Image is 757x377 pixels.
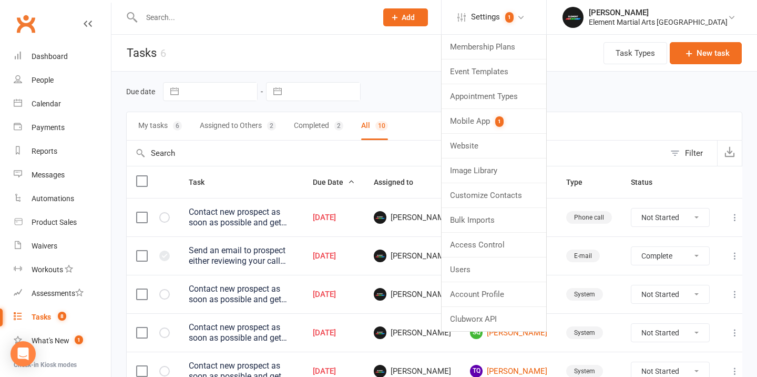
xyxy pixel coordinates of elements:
a: Event Templates [442,59,546,84]
div: Element Martial Arts [GEOGRAPHIC_DATA] [589,17,728,27]
a: Membership Plans [442,35,546,59]
button: Add [383,8,428,26]
div: Contact new prospect as soon as possible and get them to their first session. Send an email to pr... [189,284,294,305]
span: [PERSON_NAME] [374,250,451,262]
a: Customize Contacts [442,183,546,207]
button: Task Types [603,42,667,64]
div: People [32,76,54,84]
button: Assigned to Others2 [200,112,276,140]
a: Account Profile [442,282,546,306]
div: 2 [267,121,276,131]
div: 6 [160,47,166,59]
button: Filter [665,141,717,166]
img: phillip Graham [374,326,386,339]
div: What's New [32,336,69,345]
span: Task [189,178,216,186]
a: Messages [14,163,111,187]
div: 10 [375,121,388,131]
label: Due date [126,87,155,96]
div: E-mail [566,250,600,262]
a: Appointment Types [442,84,546,108]
span: [PERSON_NAME] [374,211,451,224]
a: Payments [14,116,111,140]
div: Waivers [32,242,57,250]
a: People [14,68,111,92]
span: Type [566,178,594,186]
span: 1 [495,116,504,127]
button: Due Date [313,176,355,188]
button: My tasks6 [138,112,182,140]
span: 1 [505,12,514,23]
img: phillip Graham [374,250,386,262]
a: Clubworx API [442,307,546,331]
div: Calendar [32,100,61,108]
button: New task [670,42,742,64]
button: Completed2 [294,112,343,140]
span: Assigned to [374,178,425,186]
div: Messages [32,171,65,179]
div: System [566,288,603,301]
div: 2 [334,121,343,131]
a: Bulk Imports [442,208,546,232]
div: [DATE] [313,290,355,299]
a: Access Control [442,233,546,257]
input: Search... [138,10,370,25]
a: Workouts [14,258,111,282]
span: Settings [471,5,500,29]
a: Calendar [14,92,111,116]
div: Contact new prospect as soon as possible and get them to their first session. Send an email to pr... [189,322,294,343]
a: Automations [14,187,111,211]
a: Waivers [14,234,111,258]
a: Dashboard [14,45,111,68]
button: All10 [361,112,388,140]
div: Filter [685,147,703,160]
div: [DATE] [313,329,355,338]
button: Assigned to [374,176,425,188]
div: Payments [32,123,65,132]
img: phillip Graham [374,211,386,224]
div: Reports [32,147,57,155]
span: SQ [470,326,483,339]
a: Product Sales [14,211,111,234]
a: SQ[PERSON_NAME] [470,326,547,339]
div: Product Sales [32,218,77,226]
img: thumb_image1751779386.png [562,7,584,28]
div: [PERSON_NAME] [589,8,728,17]
span: 1 [75,335,83,344]
div: Phone call [566,211,612,224]
span: Due Date [313,178,355,186]
a: Website [442,134,546,158]
input: Search [127,141,665,166]
button: Status [631,176,664,188]
h1: Tasks [111,35,166,71]
div: [DATE] [313,367,355,376]
div: Workouts [32,265,63,274]
div: [DATE] [313,213,355,222]
img: phillip Graham [374,288,386,301]
a: Reports [14,140,111,163]
a: Clubworx [13,11,39,37]
a: Users [442,257,546,282]
span: [PERSON_NAME] [374,326,451,339]
a: Image Library [442,158,546,183]
div: Send an email to prospect either reviewing your call and confirming their first session booked or... [189,245,294,266]
a: Tasks 8 [14,305,111,329]
button: Task [189,176,216,188]
span: Status [631,178,664,186]
div: 6 [173,121,182,131]
a: Assessments [14,282,111,305]
div: Open Intercom Messenger [11,341,36,366]
span: 8 [58,312,66,321]
a: What's New1 [14,329,111,353]
div: Dashboard [32,52,68,61]
span: Add [402,13,415,22]
div: Tasks [32,313,51,321]
span: [PERSON_NAME] [374,288,451,301]
div: Contact new prospect as soon as possible and get them to their first session. [189,207,294,228]
div: [DATE] [313,252,355,261]
div: Automations [32,194,74,203]
button: Type [566,176,594,188]
div: System [566,326,603,339]
a: Mobile App1 [442,109,546,133]
div: Assessments [32,289,84,297]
